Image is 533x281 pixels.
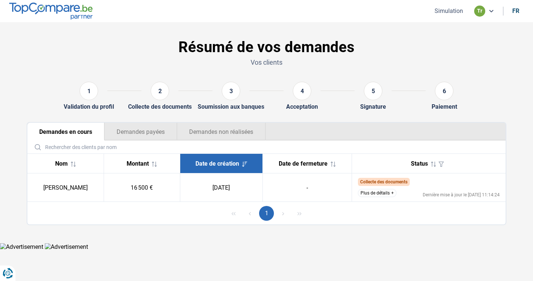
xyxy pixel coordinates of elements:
div: tr [474,6,485,17]
button: Plus de détails [358,189,396,197]
div: Validation du profil [64,103,114,110]
button: First Page [226,206,241,221]
div: Signature [360,103,386,110]
img: Advertisement [45,243,88,250]
td: [DATE] [180,173,262,202]
p: Vos clients [27,58,506,67]
span: Status [411,160,428,167]
span: Date de fermeture [279,160,328,167]
h1: Résumé de vos demandes [27,38,506,56]
button: Demandes non réalisées [177,123,266,140]
div: Soumission aux banques [198,103,264,110]
img: TopCompare.be [9,3,93,19]
div: 2 [151,82,169,100]
div: Paiement [432,103,457,110]
button: Demandes payées [104,123,177,140]
div: Collecte des documents [128,103,192,110]
button: Simulation [432,7,465,15]
span: Date de création [195,160,239,167]
button: Previous Page [242,206,257,221]
span: Collecte des documents [360,179,408,184]
span: Nom [55,160,68,167]
span: Montant [127,160,149,167]
td: 16 500 € [104,173,180,202]
div: fr [512,7,519,14]
div: Dernière mise à jour le [DATE] 11:14:24 [423,193,500,197]
button: Next Page [276,206,291,221]
button: Page 1 [259,206,274,221]
div: 5 [364,82,382,100]
div: 6 [435,82,453,100]
div: 4 [293,82,311,100]
div: Acceptation [286,103,318,110]
td: [PERSON_NAME] [27,173,104,202]
button: Demandes en cours [27,123,104,140]
div: 3 [222,82,240,100]
input: Rechercher des clients par nom [30,140,503,153]
div: 1 [80,82,98,100]
td: - [262,173,352,202]
button: Last Page [292,206,307,221]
